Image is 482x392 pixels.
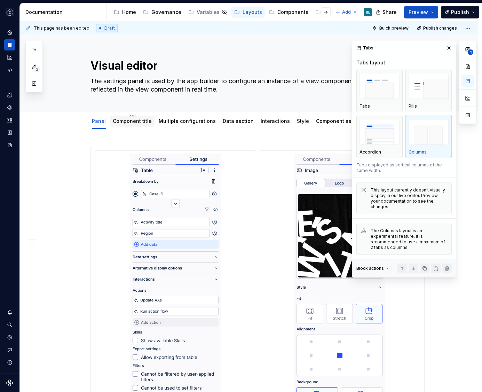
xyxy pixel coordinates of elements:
button: Notifications [4,307,15,318]
button: Share [372,6,401,18]
div: Style [294,113,312,128]
a: Data sources [4,140,15,151]
a: Home [4,27,15,38]
span: Publish changes [423,25,457,31]
button: Search ⌘K [4,319,15,330]
a: Style [297,118,309,124]
div: RE [366,9,370,15]
a: Data section [223,118,254,124]
a: Components [4,102,15,113]
a: Home [111,7,139,18]
span: Quick preview [379,25,409,31]
a: Components [266,7,311,18]
div: Interactions [258,113,293,128]
span: This page has been edited. [34,25,90,31]
a: Multiple configurations [159,118,216,124]
a: Settings [4,332,15,343]
div: Panel [89,113,109,128]
a: Code automation [4,64,15,76]
a: Interactions [261,118,290,124]
button: Add [333,7,359,17]
div: Page tree [111,5,332,19]
svg: Supernova Logo [6,379,13,386]
span: Publish [451,9,469,16]
span: 2 [34,66,40,72]
a: Layouts [231,7,265,18]
button: Preview [404,6,438,18]
div: Documentation [25,9,104,16]
div: Component selector [313,113,368,128]
button: Contact support [4,344,15,355]
div: Variables [197,9,220,16]
a: Assets [4,115,15,126]
span: Add [342,9,351,15]
textarea: Visual editor [89,57,423,74]
img: f5634f2a-3c0d-4c0b-9dc3-3862a3e014c7.png [6,8,14,16]
span: Draft [104,25,115,31]
div: Home [122,9,136,16]
div: Layouts [243,9,262,16]
span: Preview [409,9,428,16]
a: Analytics [4,52,15,63]
span: Share [382,9,397,16]
a: Design tokens [4,89,15,101]
div: Governance [151,9,181,16]
button: Publish [441,6,479,18]
a: Component selector [316,118,365,124]
div: Components [277,9,308,16]
a: Governance [140,7,184,18]
a: Panel [92,118,106,124]
div: Data section [220,113,256,128]
button: Quick preview [370,23,412,33]
textarea: The settings panel is used by the app builder to configure an instance of a view component. The c... [89,76,423,95]
a: Documentation [4,39,15,50]
div: Multiple configurations [156,113,219,128]
a: Variables [185,7,230,18]
a: Storybook stories [4,127,15,138]
div: Component title [110,113,155,128]
a: Component title [113,118,152,124]
button: Publish changes [414,23,460,33]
